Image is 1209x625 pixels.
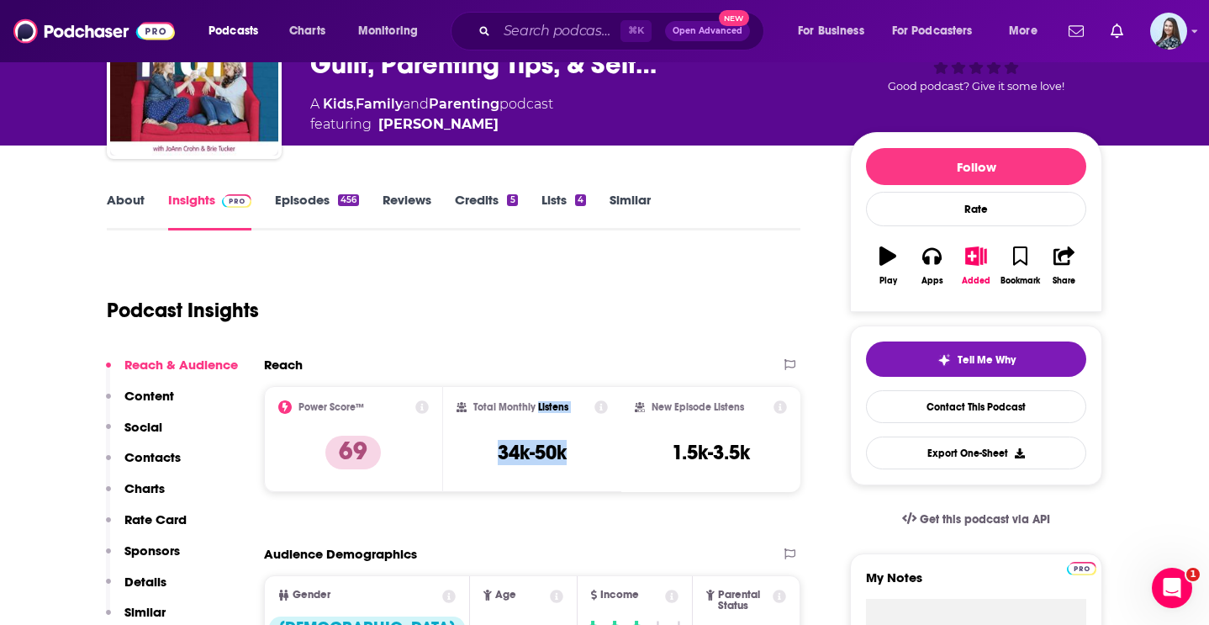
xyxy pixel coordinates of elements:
div: Share [1053,276,1075,286]
p: Charts [124,480,165,496]
button: Social [106,419,162,450]
img: tell me why sparkle [937,353,951,367]
a: Credits5 [455,192,517,230]
button: Play [866,236,910,296]
span: Open Advanced [673,27,742,35]
a: Episodes456 [275,192,359,230]
button: open menu [346,18,440,45]
span: More [1009,19,1037,43]
p: Sponsors [124,543,180,559]
span: , [353,96,356,112]
a: Parenting [429,96,499,112]
button: Follow [866,148,1086,185]
button: Sponsors [106,543,180,574]
button: Rate Card [106,511,187,543]
input: Search podcasts, credits, & more... [497,18,620,45]
button: open menu [881,18,997,45]
h1: Podcast Insights [107,298,259,323]
span: For Business [798,19,864,43]
button: Bookmark [998,236,1042,296]
button: Content [106,388,174,419]
button: open menu [997,18,1059,45]
span: Podcasts [209,19,258,43]
a: Show notifications dropdown [1104,17,1130,45]
p: Rate Card [124,511,187,527]
h2: Reach [264,357,303,373]
div: Bookmark [1000,276,1040,286]
span: Charts [289,19,325,43]
h3: 34k-50k [498,440,567,465]
a: Kids [323,96,353,112]
img: Podchaser Pro [222,194,251,208]
a: Contact This Podcast [866,390,1086,423]
span: Age [495,590,516,601]
span: Good podcast? Give it some love! [888,80,1064,93]
span: New [719,10,749,26]
a: Similar [610,192,651,230]
div: 456 [338,194,359,206]
button: Details [106,574,166,605]
div: Search podcasts, credits, & more... [467,12,780,50]
p: 69 [325,436,381,469]
a: About [107,192,145,230]
div: Added [962,276,990,286]
h2: Power Score™ [298,401,364,413]
a: Show notifications dropdown [1062,17,1090,45]
button: open menu [197,18,280,45]
div: A podcast [310,94,553,135]
p: Reach & Audience [124,357,238,373]
a: Get this podcast via API [889,499,1064,540]
h3: 1.5k-3.5k [672,440,750,465]
a: InsightsPodchaser Pro [168,192,251,230]
div: 4 [575,194,586,206]
img: Podchaser - Follow, Share and Rate Podcasts [13,15,175,47]
a: Joann Crohn [378,114,499,135]
a: Pro website [1067,559,1096,575]
a: Lists4 [541,192,586,230]
span: ⌘ K [620,20,652,42]
a: Family [356,96,403,112]
button: open menu [786,18,885,45]
p: Details [124,574,166,590]
p: Similar [124,604,166,620]
span: Get this podcast via API [920,512,1050,527]
button: Reach & Audience [106,357,238,388]
h2: Total Monthly Listens [473,401,568,413]
span: and [403,96,429,112]
img: User Profile [1150,13,1187,50]
div: Apps [921,276,943,286]
button: Open AdvancedNew [665,21,750,41]
p: Content [124,388,174,404]
div: 5 [507,194,517,206]
label: My Notes [866,569,1086,599]
div: Rate [866,192,1086,226]
span: For Podcasters [892,19,973,43]
span: featuring [310,114,553,135]
span: Logged in as brookefortierpr [1150,13,1187,50]
span: Tell Me Why [958,353,1016,367]
a: Reviews [383,192,431,230]
button: Share [1043,236,1086,296]
button: Export One-Sheet [866,437,1086,469]
button: Charts [106,480,165,511]
h2: Audience Demographics [264,546,417,562]
button: Apps [910,236,953,296]
p: Contacts [124,449,181,465]
span: Income [600,590,639,601]
a: Charts [278,18,335,45]
button: tell me why sparkleTell Me Why [866,342,1086,377]
p: Social [124,419,162,435]
button: Show profile menu [1150,13,1187,50]
h2: New Episode Listens [652,401,744,413]
span: Monitoring [358,19,418,43]
div: Play [879,276,897,286]
img: Podchaser Pro [1067,562,1096,575]
span: 1 [1186,568,1200,581]
span: Gender [293,590,330,601]
button: Added [954,236,998,296]
span: Parental Status [718,590,770,612]
iframe: Intercom live chat [1152,568,1192,608]
button: Contacts [106,449,181,480]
